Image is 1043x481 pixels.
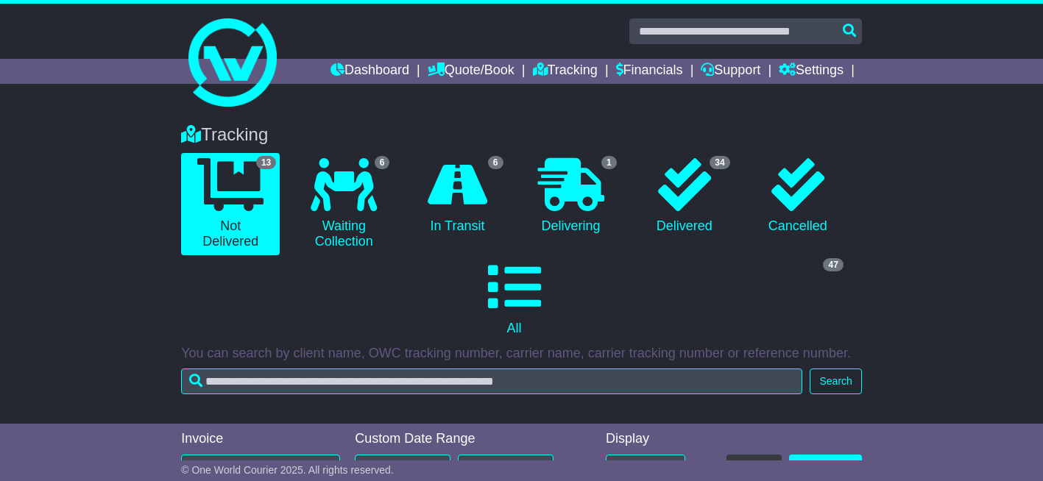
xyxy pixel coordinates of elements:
a: 13 Not Delivered [181,153,280,255]
a: Financials [616,59,683,84]
span: 34 [710,156,729,169]
a: 1 Delivering [522,153,621,240]
button: Refresh [726,455,782,480]
span: 47 [823,258,843,271]
div: Display [606,431,685,447]
a: Settings [779,59,844,84]
p: You can search by client name, OWC tracking number, carrier name, carrier tracking number or refe... [181,346,862,362]
div: Tracking [174,124,869,146]
a: CSV Export [789,455,862,480]
a: Tracking [533,59,598,84]
button: Search [810,368,861,394]
a: 6 In Transit [408,153,506,240]
a: 47 All [181,255,847,342]
span: 1 [601,156,617,169]
a: Dashboard [330,59,409,84]
span: 13 [256,156,276,169]
div: Custom Date Range [355,431,572,447]
div: Invoice [181,431,340,447]
span: © One World Courier 2025. All rights reserved. [181,464,394,476]
span: 6 [375,156,390,169]
a: 6 Waiting Collection [294,153,393,255]
a: Support [701,59,760,84]
a: Quote/Book [428,59,515,84]
a: 34 Delivered [635,153,734,240]
a: Cancelled [749,153,847,240]
span: 6 [488,156,503,169]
